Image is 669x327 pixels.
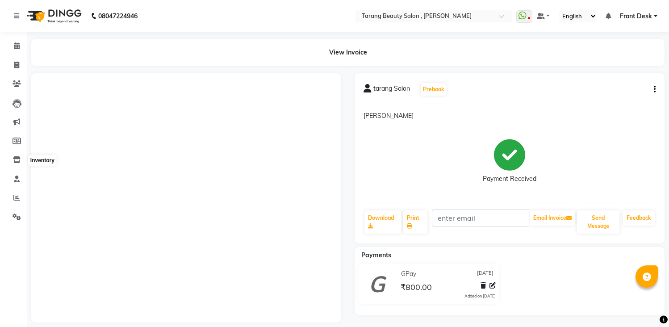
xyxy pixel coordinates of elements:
a: Download [364,210,401,234]
span: tarang Salon [373,84,410,96]
div: View Invoice [31,39,665,66]
b: 08047224946 [98,4,138,29]
a: Feedback [623,210,655,226]
a: Print [403,210,427,234]
div: Added on [DATE] [464,293,496,299]
button: Email Invoice [530,210,575,226]
span: GPay [401,269,416,279]
span: ₹800.00 [401,282,432,294]
div: Payment Received [483,174,536,184]
span: Payments [361,251,391,259]
span: [DATE] [477,269,493,279]
button: Prebook [421,83,447,96]
p: [PERSON_NAME] [364,111,656,121]
input: enter email [432,210,530,226]
div: Inventory [28,155,57,166]
span: Front Desk [620,12,652,21]
iframe: chat widget [631,291,660,318]
button: Send Message [577,210,619,234]
img: logo [23,4,84,29]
